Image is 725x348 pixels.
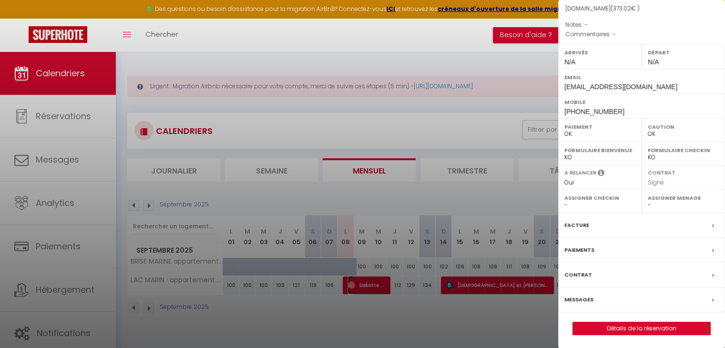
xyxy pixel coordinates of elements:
p: Notes : [565,20,718,30]
label: Assigner Checkin [564,193,635,203]
label: Paiement [564,122,635,132]
span: - [584,20,588,29]
label: Arrivée [564,48,635,57]
label: Contrat [564,270,592,280]
label: Formulaire Checkin [648,145,719,155]
label: Contrat [648,169,675,175]
label: Départ [648,48,719,57]
a: Détails de la réservation [573,322,710,335]
label: A relancer [564,169,596,177]
button: Ouvrir le widget de chat LiveChat [8,4,36,32]
label: Caution [648,122,719,132]
div: [DOMAIN_NAME] [565,4,718,13]
p: Commentaires : [565,30,718,39]
label: Paiements [564,245,594,255]
span: N/A [564,58,575,66]
label: Assigner Menage [648,193,719,203]
label: Formulaire Bienvenue [564,145,635,155]
span: [PHONE_NUMBER] [564,108,624,115]
label: Mobile [564,97,719,107]
label: Facture [564,220,589,230]
span: [EMAIL_ADDRESS][DOMAIN_NAME] [564,83,677,91]
button: Détails de la réservation [572,322,711,335]
span: ( € ) [611,4,640,12]
label: Messages [564,295,593,305]
span: - [613,30,616,38]
span: 373.02 [613,4,631,12]
span: Signé [648,178,664,186]
label: Email [564,72,719,82]
span: N/A [648,58,659,66]
i: Sélectionner OUI si vous souhaiter envoyer les séquences de messages post-checkout [598,169,604,179]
